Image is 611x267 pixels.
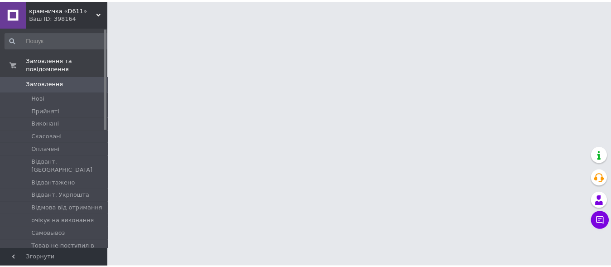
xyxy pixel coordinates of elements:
[32,204,103,213] span: Відмова від отримання
[32,94,45,102] span: Нові
[32,107,60,115] span: Прийняті
[32,192,90,200] span: Відвант. Укрпошта
[32,158,111,175] span: Відвант. [GEOGRAPHIC_DATA]
[32,179,76,187] span: Відвантажено
[26,80,64,88] span: Замовлення
[32,145,60,153] span: Оплачені
[32,230,66,238] span: Самовывоз
[32,243,111,259] span: Товар не поступил в склад
[32,217,95,225] span: очікує на виконання
[5,32,112,48] input: Пошук
[26,56,109,73] span: Замовлення та повідомлення
[29,14,109,22] div: Ваш ID: 398164
[32,120,60,128] span: Виконані
[29,5,97,14] span: крамничка «D611»
[32,132,63,141] span: Скасовані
